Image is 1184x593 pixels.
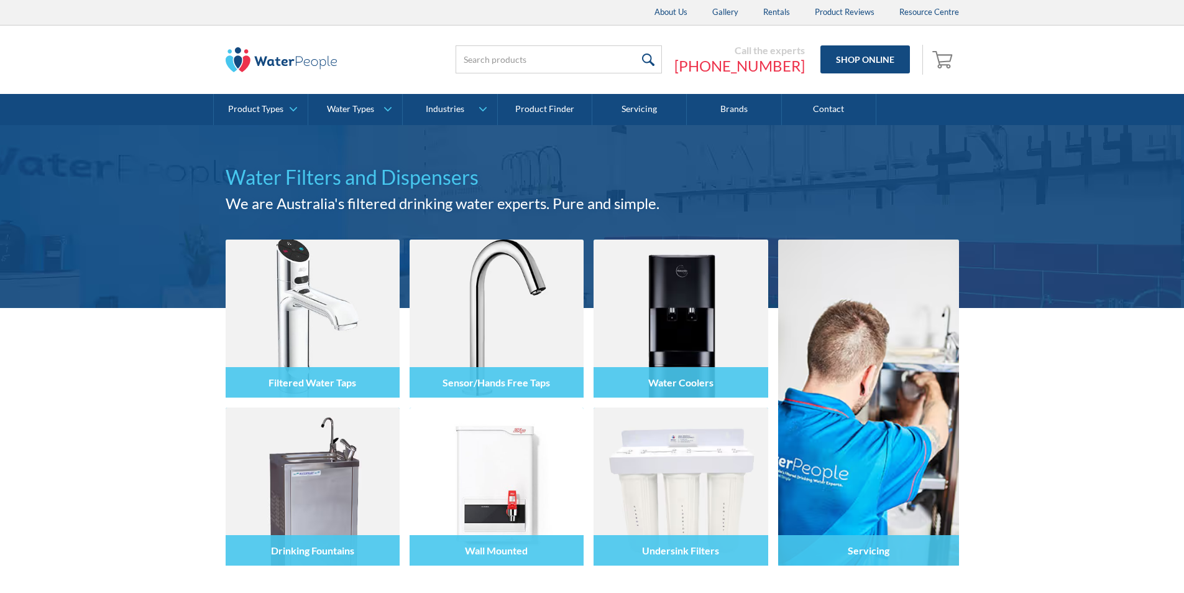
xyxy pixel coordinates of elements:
a: [PHONE_NUMBER] [674,57,805,75]
div: Product Types [228,104,283,114]
input: Search products [456,45,662,73]
a: Product Finder [498,94,592,125]
h4: Undersink Filters [642,544,719,556]
img: Water Coolers [594,240,768,398]
img: Filtered Water Taps [226,240,400,398]
a: Contact [782,94,876,125]
img: shopping cart [932,49,956,69]
img: Sensor/Hands Free Taps [410,240,584,398]
div: Industries [426,104,464,114]
img: The Water People [226,47,337,72]
a: Brands [687,94,781,125]
div: Water Types [327,104,374,114]
a: Shop Online [820,45,910,73]
h4: Filtered Water Taps [268,376,356,388]
h4: Sensor/Hands Free Taps [443,376,550,388]
a: Product Types [214,94,308,125]
h4: Drinking Fountains [271,544,354,556]
a: Servicing [592,94,687,125]
img: Wall Mounted [410,408,584,566]
img: Undersink Filters [594,408,768,566]
h4: Water Coolers [648,376,714,388]
h4: Servicing [848,544,889,556]
a: Open empty cart [929,45,959,75]
div: Call the experts [674,44,805,57]
a: Water Types [308,94,402,125]
a: Servicing [778,240,959,566]
h4: Wall Mounted [465,544,528,556]
img: Drinking Fountains [226,408,400,566]
a: Industries [403,94,497,125]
